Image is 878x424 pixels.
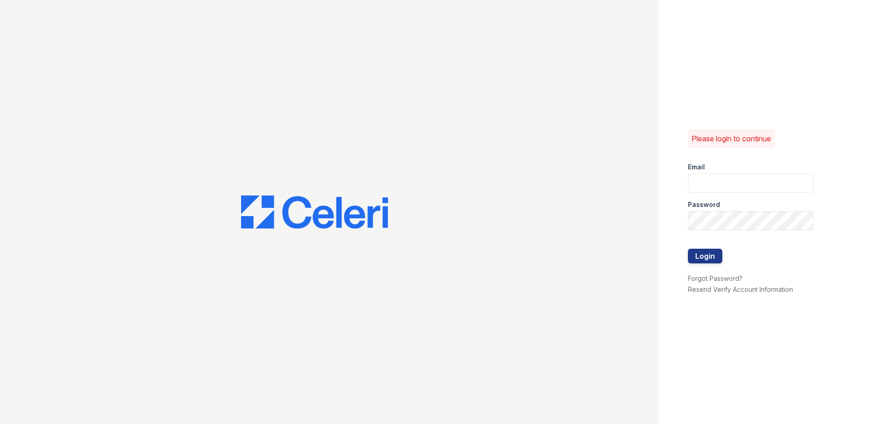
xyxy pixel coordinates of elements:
button: Login [688,249,722,263]
label: Password [688,200,720,209]
p: Please login to continue [692,133,771,144]
img: CE_Logo_Blue-a8612792a0a2168367f1c8372b55b34899dd931a85d93a1a3d3e32e68fde9ad4.png [241,195,388,229]
a: Forgot Password? [688,274,743,282]
a: Resend Verify Account Information [688,285,793,293]
label: Email [688,162,705,172]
